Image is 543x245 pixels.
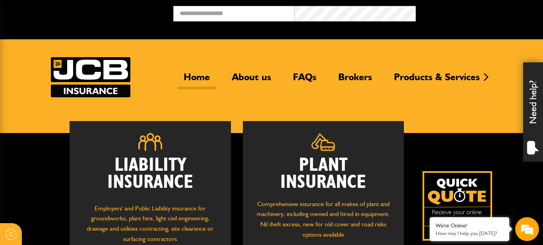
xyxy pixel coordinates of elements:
img: JCB Insurance Services logo [51,57,130,97]
h2: Plant Insurance [255,157,392,191]
a: FAQs [287,71,322,89]
button: Broker Login [416,6,537,18]
div: We're Online! [436,222,503,229]
img: Quick Quote [423,171,492,241]
a: Get your insurance quote isn just 2-minutes [423,171,492,241]
div: Need help? [523,62,543,162]
a: Home [178,71,216,89]
a: About us [226,71,277,89]
a: JCB Insurance Services [51,57,130,97]
p: How may I help you today? [436,230,503,236]
h2: Liability Insurance [81,157,219,195]
p: Comprehensive insurance for all makes of plant and machinery, including owned and hired in equipm... [255,199,392,239]
a: Brokers [332,71,378,89]
a: Products & Services [388,71,486,89]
